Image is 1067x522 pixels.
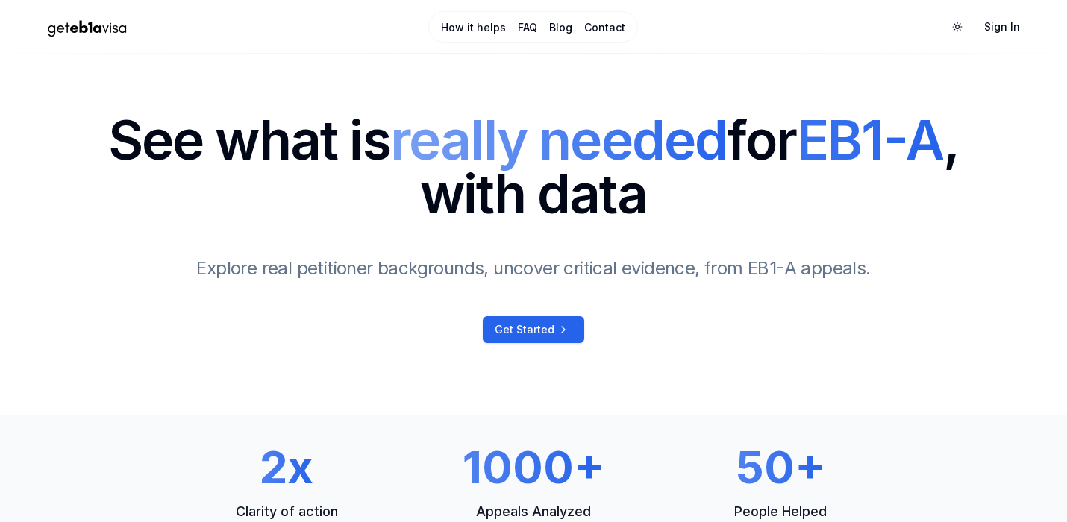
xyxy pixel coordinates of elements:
[390,107,727,172] span: really needed
[483,316,584,343] a: Get Started
[108,167,960,221] span: with data
[422,501,645,522] p: Appeals Analyzed
[35,14,367,40] a: Home Page
[196,257,870,279] span: Explore real petitioner backgrounds, uncover critical evidence, from EB1-A appeals.
[549,20,572,35] a: Blog
[463,440,604,494] span: 1000+
[972,13,1032,40] a: Sign In
[441,20,506,35] a: How it helps
[495,322,554,337] span: Get Started
[35,14,140,40] img: geteb1avisa logo
[428,11,638,43] nav: Main
[669,501,892,522] p: People Helped
[260,440,313,494] span: 2x
[584,20,625,35] a: Contact
[175,501,398,522] p: Clarity of action
[108,113,960,167] span: See what is for ,
[797,107,943,172] span: EB1-A
[736,440,825,494] span: 50+
[518,20,537,35] a: FAQ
